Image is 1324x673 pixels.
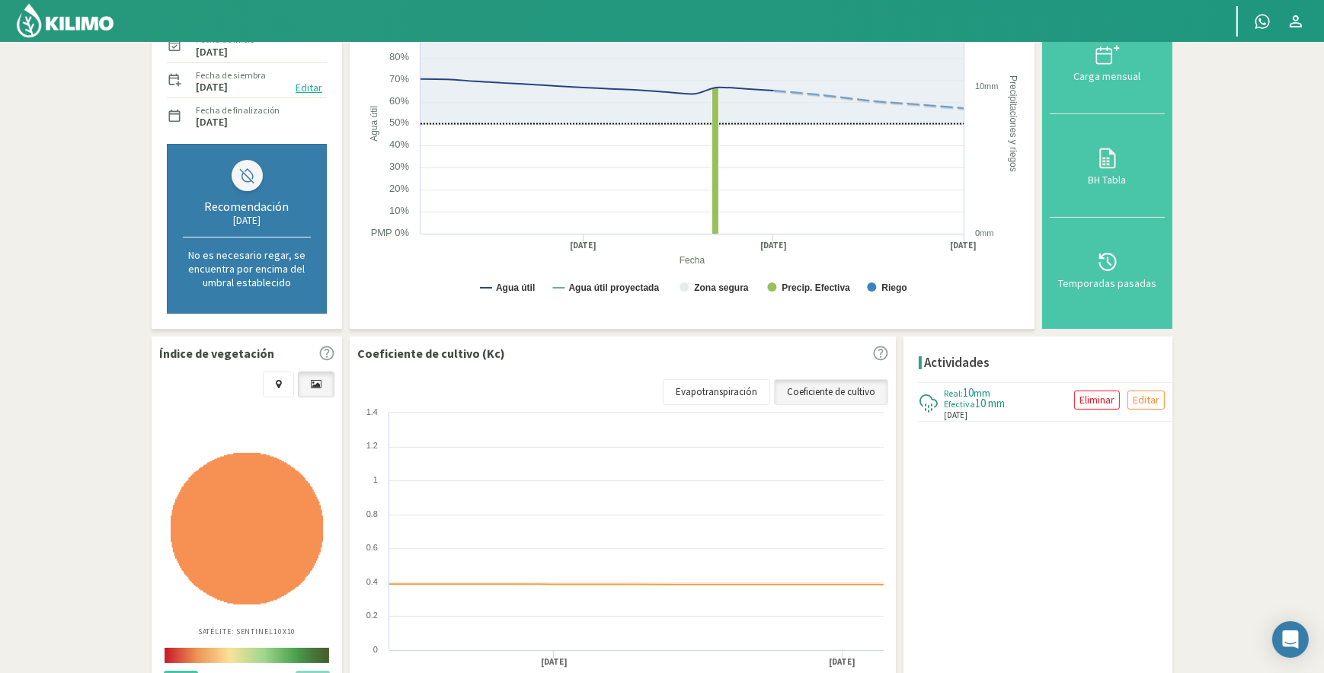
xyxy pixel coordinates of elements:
[366,543,378,552] text: 0.6
[196,104,280,117] label: Fecha de finalización
[196,69,266,82] label: Fecha de siembra
[1079,391,1115,409] p: Eliminar
[1054,278,1160,289] div: Temporadas pasadas
[975,228,993,238] text: 0mm
[196,82,228,92] label: [DATE]
[829,656,855,668] text: [DATE]
[389,95,409,107] text: 60%
[366,441,378,450] text: 1.2
[373,645,378,654] text: 0
[568,282,659,293] text: Agua útil proyectada
[782,282,850,293] text: Precip. Efectiva
[944,409,967,422] span: [DATE]
[196,117,228,127] label: [DATE]
[183,214,311,227] div: [DATE]
[963,385,974,400] span: 10
[570,240,596,251] text: [DATE]
[1127,391,1165,410] button: Editar
[366,611,378,620] text: 0.2
[291,79,327,97] button: Editar
[1050,10,1165,113] button: Carga mensual
[357,344,505,362] p: Coeficiente de cultivo (Kc)
[183,248,311,289] p: No es necesario regar, se encuentra por encima del umbral establecido
[389,73,409,85] text: 70%
[369,107,379,142] text: Agua útil
[951,240,977,251] text: [DATE]
[694,282,749,293] text: Zona segura
[1009,76,1019,173] text: Precipitaciones y riegos
[273,627,296,636] span: 10X10
[389,183,409,194] text: 20%
[165,648,329,663] img: scale
[496,282,535,293] text: Agua útil
[183,199,311,214] div: Recomendación
[198,626,296,637] p: Satélite: Sentinel
[389,139,409,150] text: 40%
[1272,621,1309,658] div: Open Intercom Messenger
[1074,391,1120,410] button: Eliminar
[924,356,990,370] h4: Actividades
[541,656,568,668] text: [DATE]
[974,386,990,400] span: mm
[680,255,705,266] text: Fecha
[1133,391,1159,409] p: Editar
[196,47,228,57] label: [DATE]
[366,577,378,586] text: 0.4
[944,398,975,410] span: Efectiva
[1054,174,1160,185] div: BH Tabla
[389,205,409,216] text: 10%
[760,240,787,251] text: [DATE]
[663,379,770,405] a: Evapotranspiración
[366,509,378,518] text: 0.8
[1050,114,1165,218] button: BH Tabla
[881,282,907,293] text: Riego
[389,116,409,128] text: 50%
[389,51,409,62] text: 80%
[975,396,1005,410] span: 10 mm
[171,453,323,604] img: 665c0580-dadc-4057-9f11-a5e977d3f724_-_sentinel_-_2025-10-05.png
[15,2,115,39] img: Kilimo
[1054,71,1160,81] div: Carga mensual
[975,81,999,91] text: 10mm
[774,379,888,405] a: Coeficiente de cultivo
[1050,218,1165,321] button: Temporadas pasadas
[159,344,274,362] p: Índice de vegetación
[373,475,378,484] text: 1
[366,407,378,416] text: 1.4
[944,388,963,399] span: Real:
[371,227,410,238] text: PMP 0%
[389,161,409,172] text: 30%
